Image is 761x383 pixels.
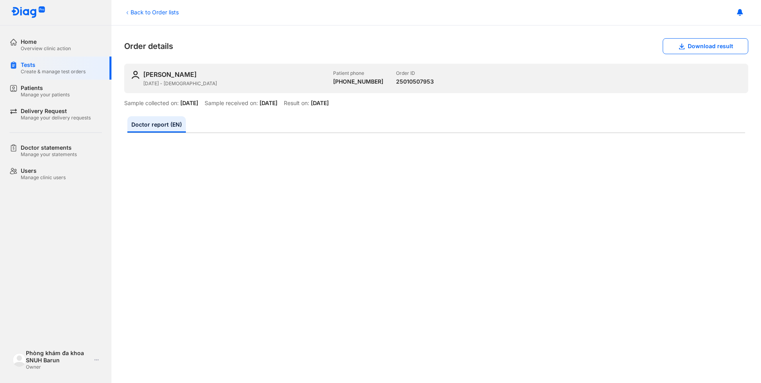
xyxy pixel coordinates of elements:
[21,151,77,158] div: Manage your statements
[11,6,45,19] img: logo
[21,45,71,52] div: Overview clinic action
[21,38,71,45] div: Home
[396,78,434,85] div: 25010507953
[284,100,309,107] div: Result on:
[311,100,329,107] div: [DATE]
[205,100,258,107] div: Sample received on:
[127,116,186,133] a: Doctor report (EN)
[663,38,748,54] button: Download result
[21,115,91,121] div: Manage your delivery requests
[21,68,86,75] div: Create & manage test orders
[21,61,86,68] div: Tests
[333,78,383,85] div: [PHONE_NUMBER]
[143,70,197,79] div: [PERSON_NAME]
[26,364,91,370] div: Owner
[124,38,748,54] div: Order details
[396,70,434,76] div: Order ID
[260,100,277,107] div: [DATE]
[21,144,77,151] div: Doctor statements
[21,92,70,98] div: Manage your patients
[124,100,179,107] div: Sample collected on:
[21,107,91,115] div: Delivery Request
[143,80,327,87] div: [DATE] - [DEMOGRAPHIC_DATA]
[333,70,383,76] div: Patient phone
[26,350,91,364] div: Phòng khám đa khoa SNUH Barun
[21,84,70,92] div: Patients
[180,100,198,107] div: [DATE]
[131,70,140,80] img: user-icon
[124,8,179,16] div: Back to Order lists
[21,167,66,174] div: Users
[21,174,66,181] div: Manage clinic users
[13,353,26,366] img: logo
